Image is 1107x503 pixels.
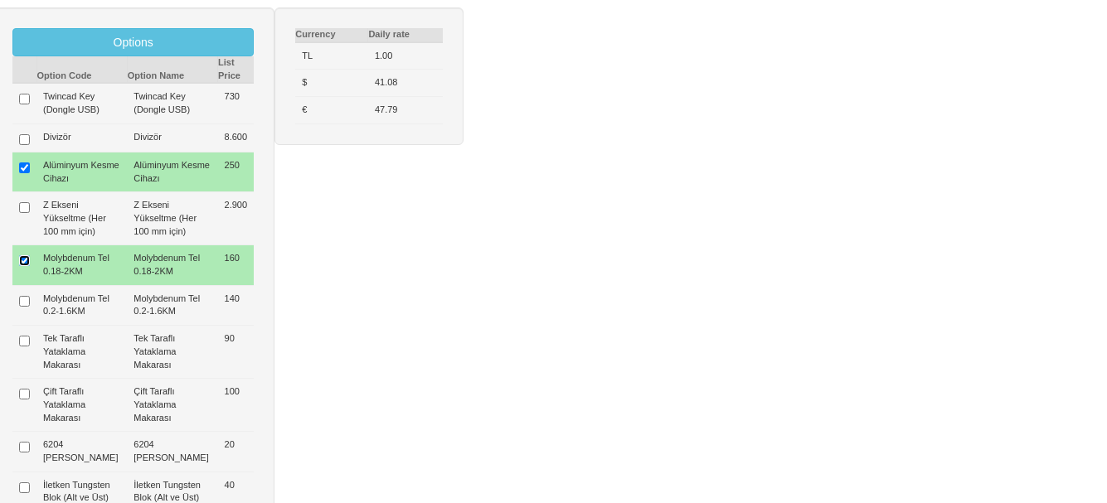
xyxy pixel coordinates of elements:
[127,83,217,123] td: Twincad Key (Dongle USB)
[127,326,217,379] td: Tek Taraflı Yataklama Makarası
[127,245,217,285] td: Molybdenum Tel 0.18-2KM
[127,192,217,245] td: Z Ekseni Yükseltme (Her 100 mm için)
[218,379,255,432] td: 100
[127,123,217,152] td: Divizör
[368,42,443,70] td: 1.00
[36,123,127,152] td: Divizör
[295,28,368,42] th: Currency
[218,192,255,245] td: 2.900
[218,152,255,191] td: 250
[36,56,127,83] th: Option Code
[218,56,255,83] th: List Price
[218,285,255,325] td: 140
[368,70,443,97] td: 41.08
[36,192,127,245] td: Z Ekseni Yükseltme (Her 100 mm için)
[295,70,368,97] td: $
[127,432,217,472] td: 6204 [PERSON_NAME]
[36,285,127,325] td: Molybdenum Tel 0.2-1.6KM
[36,379,127,432] td: Çift Taraflı Yataklama Makarası
[36,326,127,379] td: Tek Taraflı Yataklama Makarası
[36,245,127,285] td: Molybdenum Tel 0.18-2KM
[127,152,217,191] td: Alüminyum Kesme Cihazı
[368,97,443,124] td: 47.79
[36,83,127,123] td: Twincad Key (Dongle USB)
[127,379,217,432] td: Çift Taraflı Yataklama Makarası
[12,28,254,56] button: Options
[127,285,217,325] td: Molybdenum Tel 0.2-1.6KM
[218,245,255,285] td: 160
[218,83,255,123] td: 730
[295,42,368,70] td: TL
[218,326,255,379] td: 90
[295,97,368,124] td: €
[368,28,443,42] th: Daily rate
[36,152,127,191] td: Alüminyum Kesme Cihazı
[218,123,255,152] td: 8.600
[36,432,127,472] td: 6204 [PERSON_NAME]
[127,56,217,83] th: Option Name
[218,432,255,472] td: 20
